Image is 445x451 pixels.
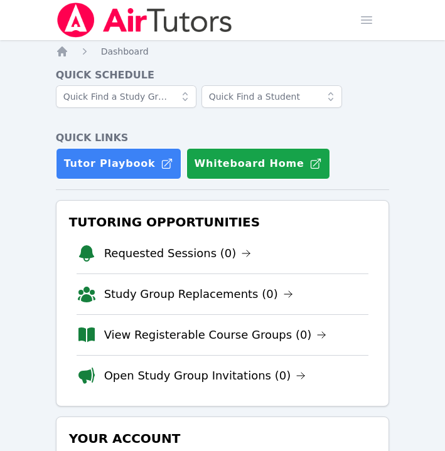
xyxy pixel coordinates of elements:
a: Open Study Group Invitations (0) [104,367,306,385]
h3: Your Account [67,427,379,450]
a: Study Group Replacements (0) [104,285,293,303]
button: Whiteboard Home [186,148,330,179]
a: Tutor Playbook [56,148,181,179]
h4: Quick Schedule [56,68,390,83]
h3: Tutoring Opportunities [67,211,379,233]
a: Dashboard [101,45,149,58]
a: Requested Sessions (0) [104,245,252,262]
h4: Quick Links [56,130,390,146]
img: Air Tutors [56,3,233,38]
nav: Breadcrumb [56,45,390,58]
input: Quick Find a Study Group [56,85,196,108]
span: Dashboard [101,46,149,56]
a: View Registerable Course Groups (0) [104,326,327,344]
input: Quick Find a Student [201,85,342,108]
